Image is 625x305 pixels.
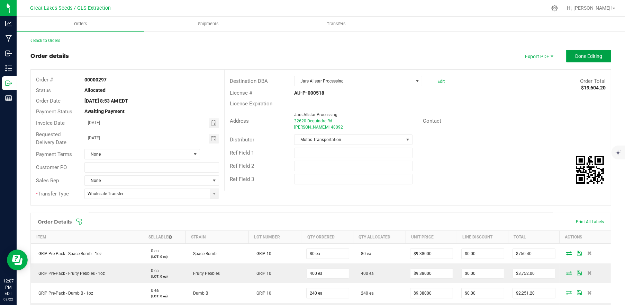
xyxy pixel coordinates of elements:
span: Delete Order Detail [585,271,595,275]
input: 0 [462,269,504,278]
span: Order Date [36,98,61,104]
span: Save Order Detail [574,251,585,255]
span: GRIP Pre-Pack - Fruity Pebbles - 1oz [35,271,105,276]
th: Total [508,231,560,244]
input: 0 [410,269,453,278]
p: 12:07 PM EDT [3,278,13,297]
span: [PERSON_NAME] [294,125,326,130]
span: Delete Order Detail [585,251,595,255]
span: Customer PO [36,164,67,171]
span: GRIP 10 [253,271,271,276]
input: 0 [513,249,555,259]
inline-svg: Reports [5,95,12,102]
span: Transfer Type [36,191,69,197]
inline-svg: Outbound [5,80,12,87]
span: GRIP Pre-Pack - Dumb B - 1oz [35,291,93,296]
th: Actions [560,231,611,244]
strong: [DATE] 8:53 AM EDT [84,98,128,104]
span: 0 ea [147,268,159,273]
th: Unit Price [406,231,457,244]
h1: Order Details [38,219,72,225]
span: License # [230,90,252,96]
input: 0 [513,269,555,278]
span: GRIP Pre-Pack - Space Bomb - 1oz [35,251,102,256]
strong: Awaiting Payment [84,108,125,114]
span: 0 ea [147,288,159,293]
strong: $19,604.20 [581,85,606,90]
input: 0 [307,269,349,278]
inline-svg: Manufacturing [5,35,12,42]
th: Line Discount [457,231,508,244]
span: MI [325,125,329,130]
div: Order details [30,52,69,60]
span: 48092 [331,125,343,130]
span: Save Order Detail [574,290,585,295]
a: Edit [437,79,445,84]
span: Requested Delivery Date [36,131,66,146]
th: Item [31,231,143,244]
span: Done Editing [575,53,602,59]
button: Done Editing [566,50,611,62]
span: Payment Status [36,108,72,115]
span: 32620 Dequindre Rd [294,119,332,123]
p: (LOT: 0 ea) [147,294,181,299]
span: 80 ea [357,251,371,256]
span: None [85,176,210,185]
span: Save Order Detail [574,271,585,275]
span: Invoice Date [36,120,65,126]
span: Status [36,87,51,94]
span: Order # [36,77,53,83]
inline-svg: Inventory [5,65,12,72]
span: Ref Field 2 [230,163,254,169]
span: Contact [423,118,441,124]
th: Lot Number [249,231,302,244]
span: Orders [65,21,97,27]
span: Great Lakes Seeds / GLS Extraction [30,5,111,11]
inline-svg: Analytics [5,20,12,27]
span: Destination DBA [230,78,268,84]
li: Export PDF [518,50,559,62]
span: Toggle calendar [209,134,219,143]
span: Distributor [230,137,254,143]
span: Order Total [580,78,606,84]
span: , [324,125,325,130]
span: Hi, [PERSON_NAME]! [567,5,612,11]
span: GRIP 10 [253,251,271,256]
input: 0 [513,288,555,298]
span: Shipments [189,21,228,27]
input: 0 [410,249,453,259]
span: None [85,149,191,159]
span: Jars Allstar Processing [294,112,337,117]
span: 0 ea [147,249,159,253]
span: Payment Terms [36,151,72,157]
a: Orders [17,17,144,31]
span: Fruity Pebbles [190,271,220,276]
iframe: Resource center [7,250,28,270]
span: Jars Allstar Processing [295,76,413,86]
span: Ref Field 1 [230,150,254,156]
input: 0 [462,249,504,259]
strong: AU-P-000518 [294,90,324,96]
div: Manage settings [550,5,559,11]
input: 0 [462,288,504,298]
th: Strain [185,231,249,244]
p: (LOT: 0 ea) [147,254,181,259]
input: 0 [307,249,349,259]
th: Qty Ordered [302,231,353,244]
input: 0 [307,288,349,298]
p: 08/22 [3,297,13,302]
span: License Expiration [230,101,272,107]
a: Back to Orders [30,38,60,43]
span: Delete Order Detail [585,290,595,295]
qrcode: 00000297 [576,156,604,184]
span: Transfers [317,21,355,27]
span: Sales Rep [36,177,59,184]
span: Toggle calendar [209,118,219,128]
a: Transfers [272,17,400,31]
a: Shipments [144,17,272,31]
strong: 00000297 [84,77,107,82]
span: GRIP 10 [253,291,271,296]
span: Dumb B [190,291,208,296]
input: 0 [410,288,453,298]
